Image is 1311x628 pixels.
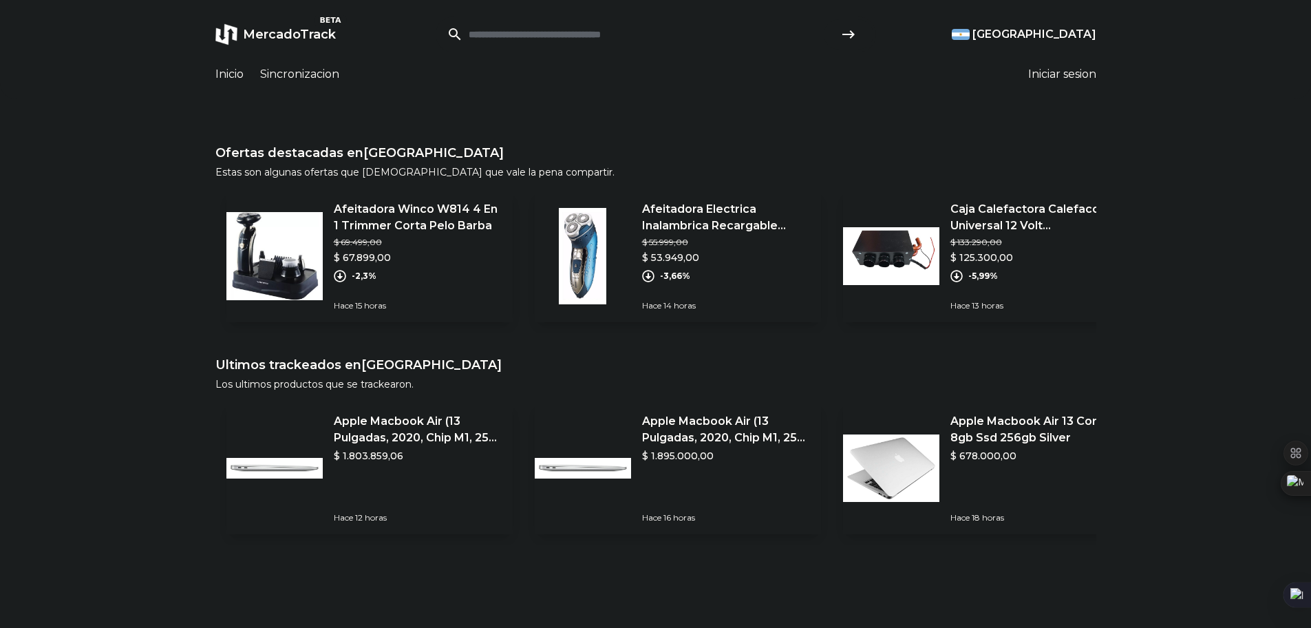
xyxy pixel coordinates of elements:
button: Iniciar sesion [1028,66,1096,83]
a: Featured imageAfeitadora Winco W814 4 En 1 Trimmer Corta Pelo Barba$ 69.499,00$ 67.899,00-2,3%Hac... [226,190,513,322]
p: Hace 18 horas [950,512,1118,523]
a: Featured imageApple Macbook Air 13 Core I5 8gb Ssd 256gb Silver$ 678.000,00Hace 18 horas [843,402,1129,534]
a: MercadoTrackBETA [215,23,336,45]
p: $ 67.899,00 [334,251,502,264]
span: MercadoTrack [243,27,336,42]
p: $ 53.949,00 [642,251,810,264]
p: $ 125.300,00 [950,251,1118,264]
p: Hace 16 horas [642,512,810,523]
p: Caja Calefactora Calefaccion Universal 12 Volt (205x130x85) [950,201,1118,234]
p: Apple Macbook Air 13 Core I5 8gb Ssd 256gb Silver [950,413,1118,446]
img: Featured image [226,420,323,516]
p: -3,66% [660,271,690,282]
p: Hace 14 horas [642,300,810,311]
p: $ 133.290,00 [950,237,1118,248]
a: Featured imageCaja Calefactora Calefaccion Universal 12 Volt (205x130x85)$ 133.290,00$ 125.300,00... [843,190,1129,322]
a: Featured imageApple Macbook Air (13 Pulgadas, 2020, Chip M1, 256 Gb De Ssd, 8 Gb De Ram) - Plata$... [226,402,513,534]
p: Apple Macbook Air (13 Pulgadas, 2020, Chip M1, 256 Gb De Ssd, 8 Gb De Ram) - Plata [642,413,810,446]
a: Sincronizacion [260,66,339,83]
img: Featured image [535,420,631,516]
p: Hace 15 horas [334,300,502,311]
span: [GEOGRAPHIC_DATA] [972,26,1096,43]
a: Inicio [215,66,244,83]
p: $ 1.803.859,06 [334,449,502,463]
a: Featured imageApple Macbook Air (13 Pulgadas, 2020, Chip M1, 256 Gb De Ssd, 8 Gb De Ram) - Plata$... [535,402,821,534]
h1: Ofertas destacadas en [GEOGRAPHIC_DATA] [215,143,1096,163]
p: Afeitadora Electrica Inalambrica Recargable Lavable Winco [642,201,810,234]
img: Argentina [952,29,970,40]
p: -5,99% [968,271,998,282]
p: $ 1.895.000,00 [642,449,810,463]
p: Estas son algunas ofertas que [DEMOGRAPHIC_DATA] que vale la pena compartir. [215,165,1096,179]
img: Featured image [535,208,631,304]
p: Los ultimos productos que se trackearon. [215,377,1096,391]
img: MercadoTrack [215,23,237,45]
p: $ 55.999,00 [642,237,810,248]
p: Afeitadora Winco W814 4 En 1 Trimmer Corta Pelo Barba [334,201,502,234]
p: Hace 13 horas [950,300,1118,311]
p: -2,3% [352,271,376,282]
p: $ 678.000,00 [950,449,1118,463]
a: Featured imageAfeitadora Electrica Inalambrica Recargable Lavable Winco$ 55.999,00$ 53.949,00-3,6... [535,190,821,322]
p: $ 69.499,00 [334,237,502,248]
img: Featured image [843,208,939,304]
button: [GEOGRAPHIC_DATA] [952,26,1096,43]
img: Featured image [843,420,939,516]
h1: Ultimos trackeados en [GEOGRAPHIC_DATA] [215,355,1096,375]
p: Hace 12 horas [334,512,502,523]
span: BETA [314,14,346,28]
p: Apple Macbook Air (13 Pulgadas, 2020, Chip M1, 256 Gb De Ssd, 8 Gb De Ram) - Plata [334,413,502,446]
img: Featured image [226,208,323,304]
